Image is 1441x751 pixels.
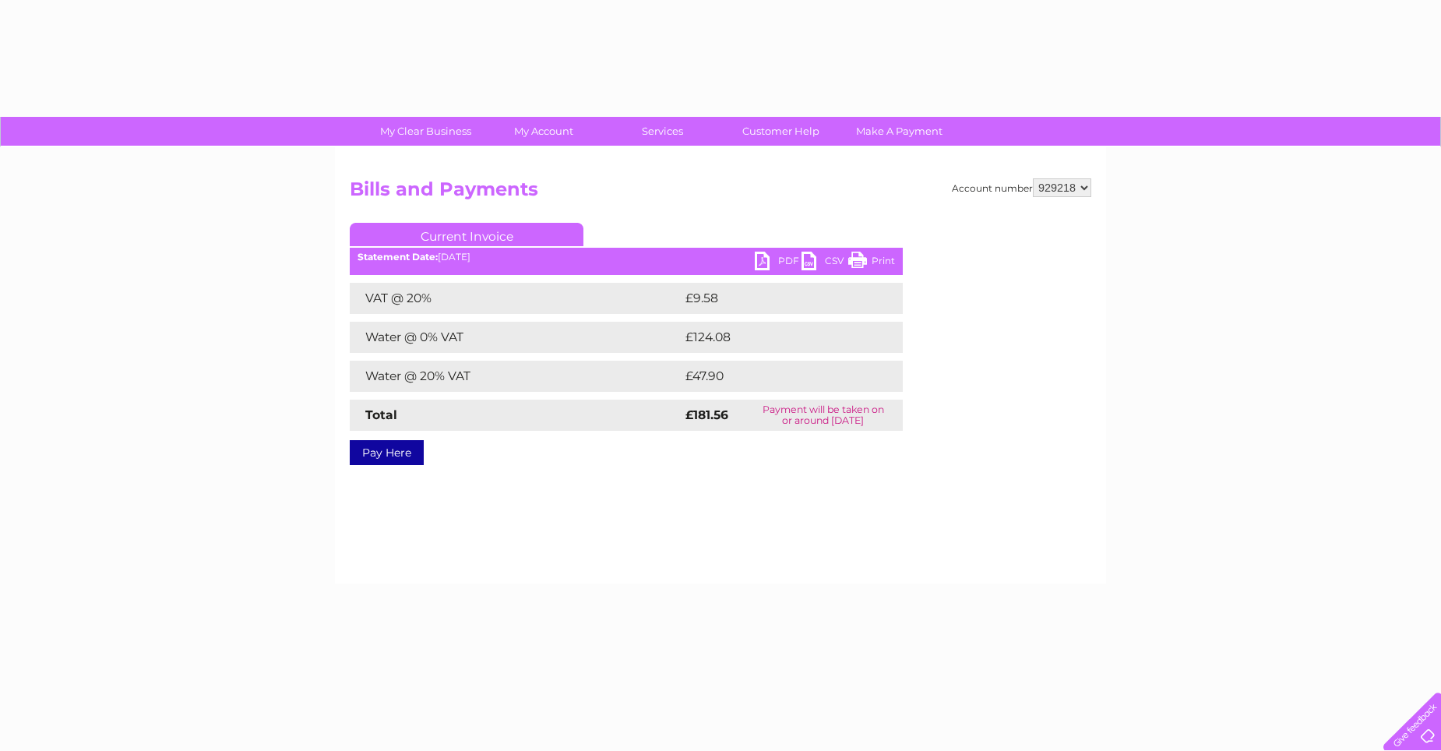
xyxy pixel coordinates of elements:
td: Water @ 0% VAT [350,322,682,353]
td: £9.58 [682,283,867,314]
b: Statement Date: [358,251,438,263]
a: Current Invoice [350,223,583,246]
a: My Account [480,117,608,146]
a: Make A Payment [835,117,964,146]
div: [DATE] [350,252,903,263]
a: My Clear Business [361,117,490,146]
a: CSV [802,252,848,274]
a: Services [598,117,727,146]
a: Pay Here [350,440,424,465]
a: PDF [755,252,802,274]
strong: Total [365,407,397,422]
td: £47.90 [682,361,871,392]
td: VAT @ 20% [350,283,682,314]
a: Print [848,252,895,274]
td: Payment will be taken on or around [DATE] [744,400,903,431]
td: Water @ 20% VAT [350,361,682,392]
a: Customer Help [717,117,845,146]
td: £124.08 [682,322,875,353]
h2: Bills and Payments [350,178,1091,208]
strong: £181.56 [685,407,728,422]
div: Account number [952,178,1091,197]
